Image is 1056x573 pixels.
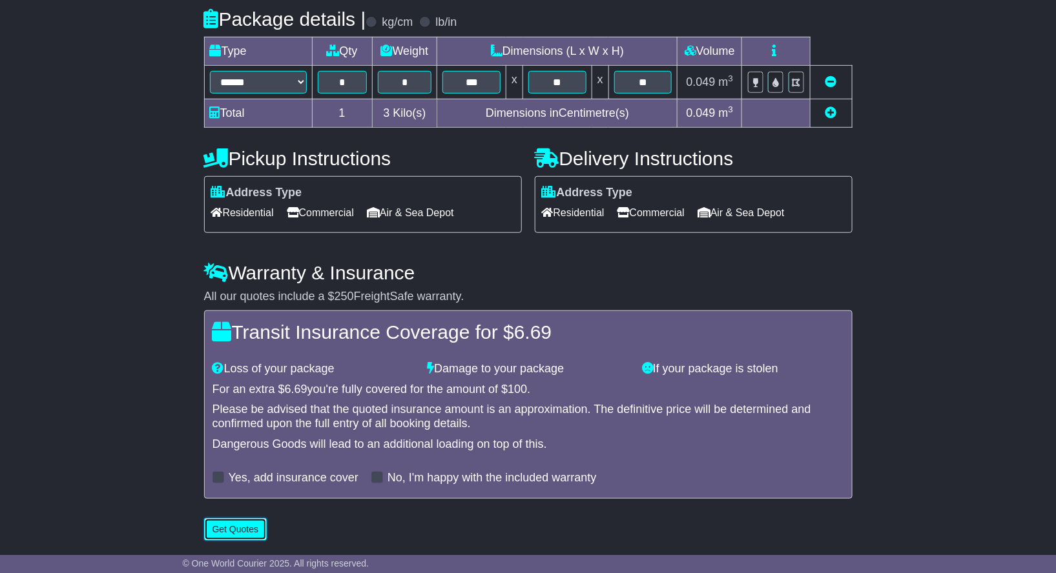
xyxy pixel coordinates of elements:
span: m [719,106,734,119]
span: Commercial [617,203,685,223]
label: Address Type [542,186,633,200]
div: Dangerous Goods will lead to an additional loading on top of this. [212,437,844,452]
div: All our quotes include a $ FreightSafe warranty. [204,290,853,304]
div: Damage to your package [420,362,636,376]
sup: 3 [729,105,734,114]
button: Get Quotes [204,518,267,541]
h4: Pickup Instructions [204,148,522,169]
span: Air & Sea Depot [367,203,454,223]
td: 1 [312,99,372,127]
span: 100 [508,383,527,396]
td: Dimensions (L x W x H) [437,37,678,65]
label: No, I'm happy with the included warranty [388,471,597,485]
td: Qty [312,37,372,65]
label: lb/in [435,15,457,30]
label: Address Type [211,186,302,200]
td: Kilo(s) [372,99,437,127]
span: 6.69 [285,383,307,396]
div: For an extra $ you're fully covered for the amount of $ . [212,383,844,397]
h4: Delivery Instructions [535,148,853,169]
a: Remove this item [825,75,837,88]
span: Residential [542,203,605,223]
span: Residential [211,203,274,223]
td: Volume [678,37,742,65]
h4: Warranty & Insurance [204,262,853,283]
h4: Package details | [204,8,366,30]
span: 0.049 [687,75,716,88]
h4: Transit Insurance Coverage for $ [212,321,844,343]
td: Type [204,37,312,65]
td: x [506,65,523,99]
div: If your package is stolen [636,362,851,376]
span: 0.049 [687,106,716,119]
td: Weight [372,37,437,65]
a: Add new item [825,106,837,119]
td: Total [204,99,312,127]
span: m [719,75,734,88]
span: 6.69 [514,321,552,343]
label: Yes, add insurance cover [229,471,358,485]
span: Commercial [287,203,354,223]
td: Dimensions in Centimetre(s) [437,99,678,127]
span: 250 [335,290,354,303]
span: 3 [383,106,389,119]
div: Please be advised that the quoted insurance amount is an approximation. The definitive price will... [212,403,844,430]
td: x [592,65,608,99]
span: Air & Sea Depot [698,203,785,223]
div: Loss of your package [206,362,421,376]
sup: 3 [729,74,734,83]
span: © One World Courier 2025. All rights reserved. [183,558,369,568]
label: kg/cm [382,15,413,30]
